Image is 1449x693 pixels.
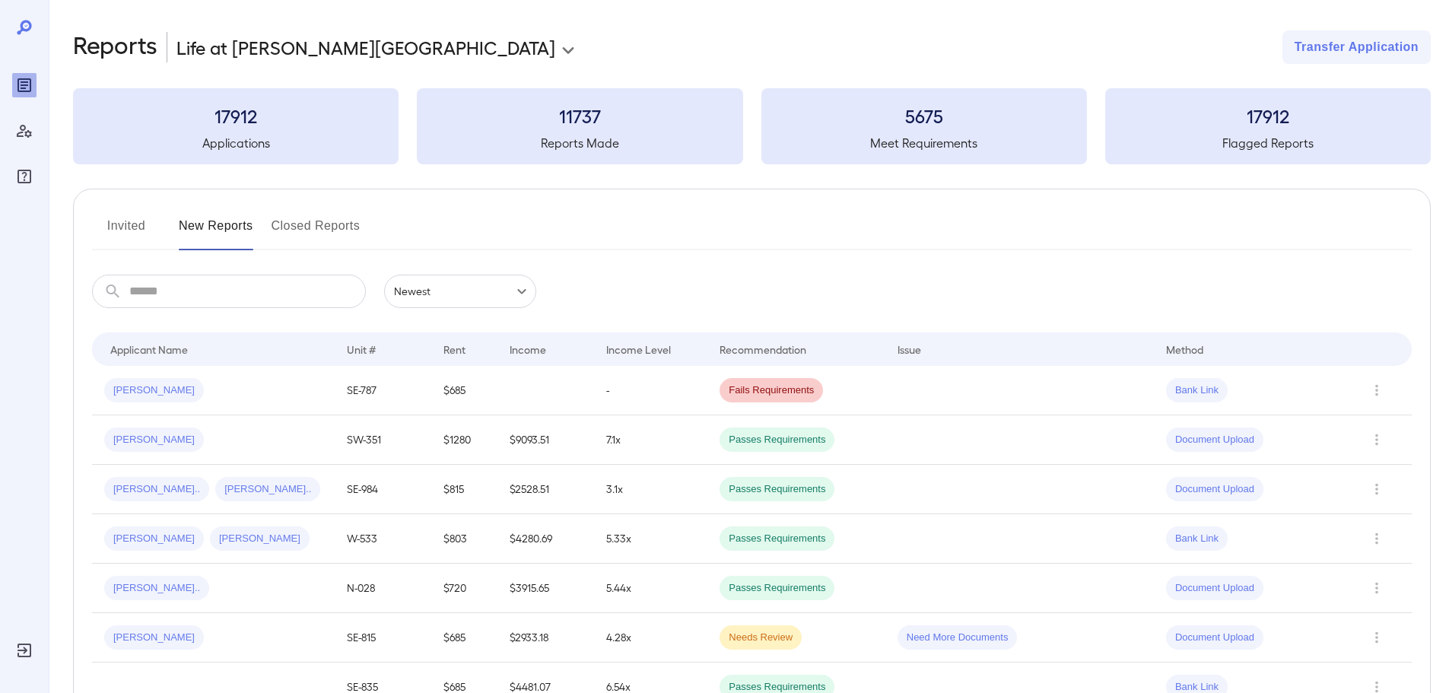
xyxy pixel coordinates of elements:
[497,514,594,564] td: $4280.69
[497,564,594,613] td: $3915.65
[1365,625,1389,650] button: Row Actions
[73,103,399,128] h3: 17912
[1365,378,1389,402] button: Row Actions
[335,415,431,465] td: SW-351
[431,465,497,514] td: $815
[497,613,594,663] td: $2933.18
[594,564,707,613] td: 5.44x
[720,532,834,546] span: Passes Requirements
[335,366,431,415] td: SE-787
[720,631,802,645] span: Needs Review
[898,340,922,358] div: Issue
[384,275,536,308] div: Newest
[1166,482,1263,497] span: Document Upload
[1105,103,1431,128] h3: 17912
[594,366,707,415] td: -
[12,73,37,97] div: Reports
[606,340,671,358] div: Income Level
[104,532,204,546] span: [PERSON_NAME]
[431,366,497,415] td: $685
[1166,383,1228,398] span: Bank Link
[210,532,310,546] span: [PERSON_NAME]
[431,415,497,465] td: $1280
[12,164,37,189] div: FAQ
[92,214,160,250] button: Invited
[73,30,157,64] h2: Reports
[335,613,431,663] td: SE-815
[431,514,497,564] td: $803
[1365,477,1389,501] button: Row Actions
[1166,581,1263,596] span: Document Upload
[12,119,37,143] div: Manage Users
[1105,134,1431,152] h5: Flagged Reports
[898,631,1018,645] span: Need More Documents
[104,433,204,447] span: [PERSON_NAME]
[594,613,707,663] td: 4.28x
[335,564,431,613] td: N-028
[1282,30,1431,64] button: Transfer Application
[431,564,497,613] td: $720
[104,482,209,497] span: [PERSON_NAME]..
[594,415,707,465] td: 7.1x
[1166,532,1228,546] span: Bank Link
[417,134,742,152] h5: Reports Made
[73,88,1431,164] summary: 17912Applications11737Reports Made5675Meet Requirements17912Flagged Reports
[1365,576,1389,600] button: Row Actions
[720,383,823,398] span: Fails Requirements
[1166,433,1263,447] span: Document Upload
[761,103,1087,128] h3: 5675
[335,465,431,514] td: SE-984
[417,103,742,128] h3: 11737
[110,340,188,358] div: Applicant Name
[272,214,361,250] button: Closed Reports
[12,638,37,663] div: Log Out
[720,340,806,358] div: Recommendation
[594,514,707,564] td: 5.33x
[720,433,834,447] span: Passes Requirements
[347,340,376,358] div: Unit #
[720,482,834,497] span: Passes Requirements
[73,134,399,152] h5: Applications
[104,383,204,398] span: [PERSON_NAME]
[1365,526,1389,551] button: Row Actions
[497,465,594,514] td: $2528.51
[104,631,204,645] span: [PERSON_NAME]
[1365,428,1389,452] button: Row Actions
[720,581,834,596] span: Passes Requirements
[335,514,431,564] td: W-533
[431,613,497,663] td: $685
[1166,631,1263,645] span: Document Upload
[104,581,209,596] span: [PERSON_NAME]..
[594,465,707,514] td: 3.1x
[176,35,555,59] p: Life at [PERSON_NAME][GEOGRAPHIC_DATA]
[497,415,594,465] td: $9093.51
[215,482,320,497] span: [PERSON_NAME]..
[510,340,546,358] div: Income
[761,134,1087,152] h5: Meet Requirements
[179,214,253,250] button: New Reports
[1166,340,1203,358] div: Method
[443,340,468,358] div: Rent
